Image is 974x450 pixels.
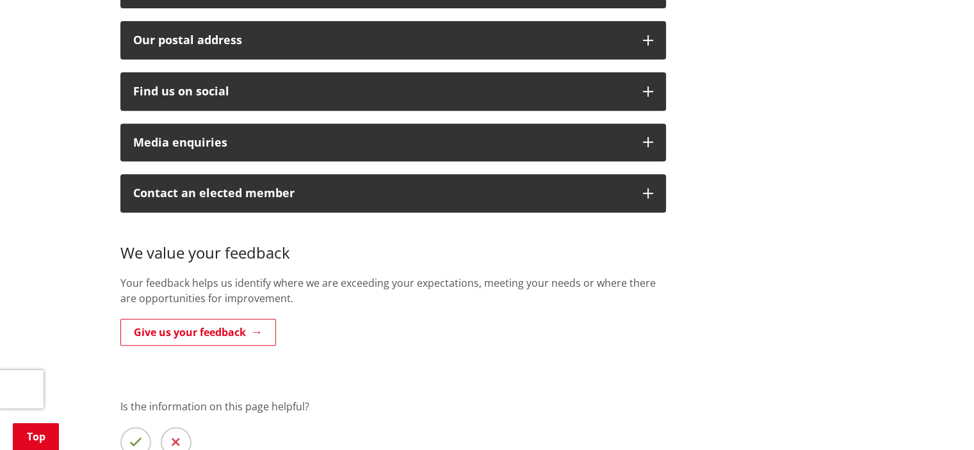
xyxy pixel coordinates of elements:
[120,319,276,346] a: Give us your feedback
[120,225,666,262] h3: We value your feedback
[133,187,630,200] p: Contact an elected member
[133,85,630,98] div: Find us on social
[120,21,666,60] button: Our postal address
[120,399,854,414] p: Is the information on this page helpful?
[120,275,666,306] p: Your feedback helps us identify where we are exceeding your expectations, meeting your needs or w...
[120,174,666,213] button: Contact an elected member
[120,72,666,111] button: Find us on social
[13,423,59,450] a: Top
[133,34,630,47] h2: Our postal address
[133,136,630,149] div: Media enquiries
[915,396,961,442] iframe: Messenger Launcher
[120,124,666,162] button: Media enquiries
